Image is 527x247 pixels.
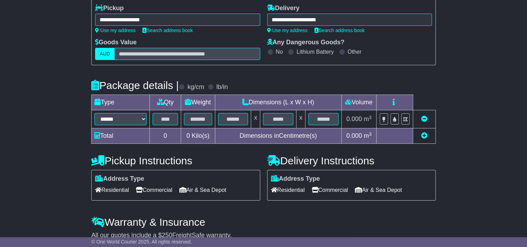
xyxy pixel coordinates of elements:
[369,115,372,120] sup: 3
[187,83,204,91] label: kg/cm
[271,185,305,195] span: Residential
[312,185,348,195] span: Commercial
[271,175,320,183] label: Address Type
[162,232,172,239] span: 250
[91,80,179,91] h4: Package details |
[91,232,436,239] div: All our quotes include a $ FreightSafe warranty.
[216,83,228,91] label: lb/in
[95,48,115,60] label: AUD
[95,175,144,183] label: Address Type
[95,185,129,195] span: Residential
[92,128,150,144] td: Total
[364,132,372,139] span: m
[179,185,226,195] span: Air & Sea Depot
[296,48,334,55] label: Lithium Battery
[136,185,172,195] span: Commercial
[181,95,215,110] td: Weight
[215,95,341,110] td: Dimensions (L x W x H)
[92,95,150,110] td: Type
[346,132,362,139] span: 0.000
[355,185,402,195] span: Air & Sea Depot
[95,39,137,46] label: Goods Value
[267,28,308,33] a: Use my address
[150,95,181,110] td: Qty
[181,128,215,144] td: Kilo(s)
[369,132,372,137] sup: 3
[95,5,124,12] label: Pickup
[251,110,260,128] td: x
[150,128,181,144] td: 0
[142,28,193,33] a: Search address book
[91,155,260,166] h4: Pickup Instructions
[95,28,135,33] a: Use my address
[315,28,365,33] a: Search address book
[341,95,376,110] td: Volume
[91,216,436,228] h4: Warranty & Insurance
[348,48,362,55] label: Other
[91,239,192,245] span: © One World Courier 2025. All rights reserved.
[276,48,283,55] label: No
[296,110,305,128] td: x
[364,115,372,122] span: m
[421,132,427,139] a: Add new item
[267,5,300,12] label: Delivery
[267,155,436,166] h4: Delivery Instructions
[421,115,427,122] a: Remove this item
[215,128,341,144] td: Dimensions in Centimetre(s)
[186,132,190,139] span: 0
[267,39,344,46] label: Any Dangerous Goods?
[346,115,362,122] span: 0.000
